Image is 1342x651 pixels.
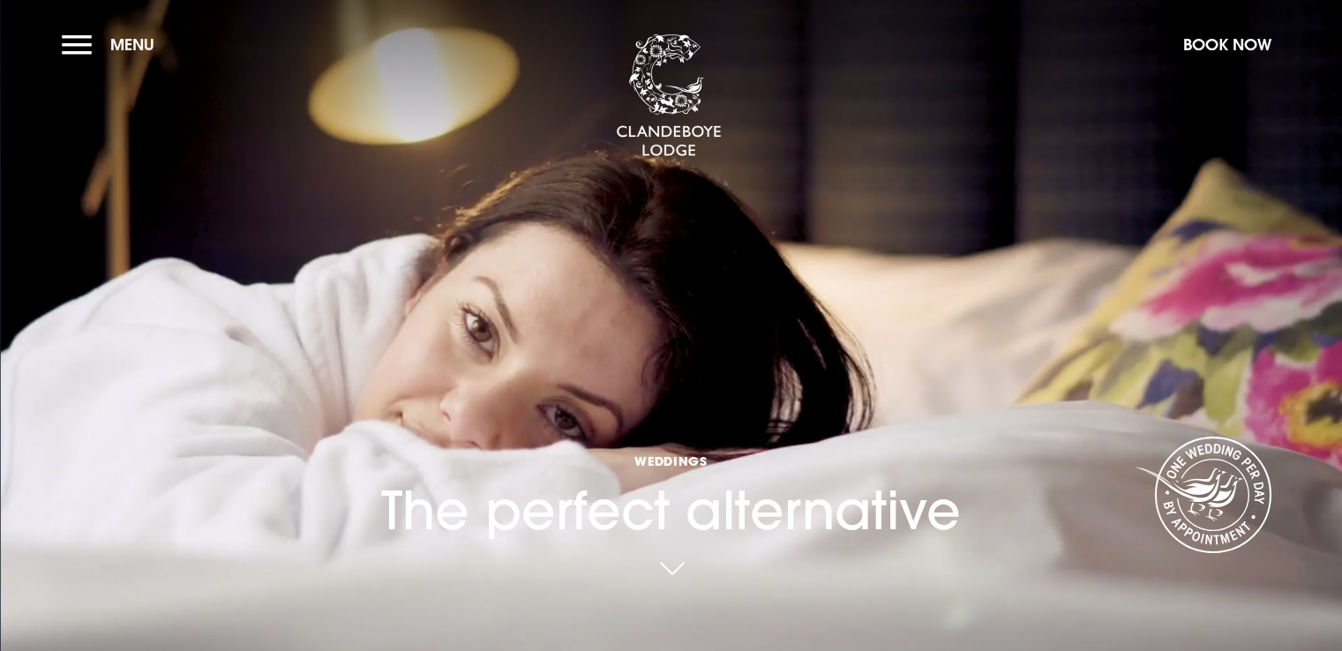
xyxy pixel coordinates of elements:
[1174,26,1280,64] button: Book Now
[110,34,154,55] span: Menu
[381,371,961,542] h1: The perfect alternative
[62,26,163,64] button: Menu
[381,453,961,469] span: Weddings
[616,34,722,158] img: Clandeboye Lodge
